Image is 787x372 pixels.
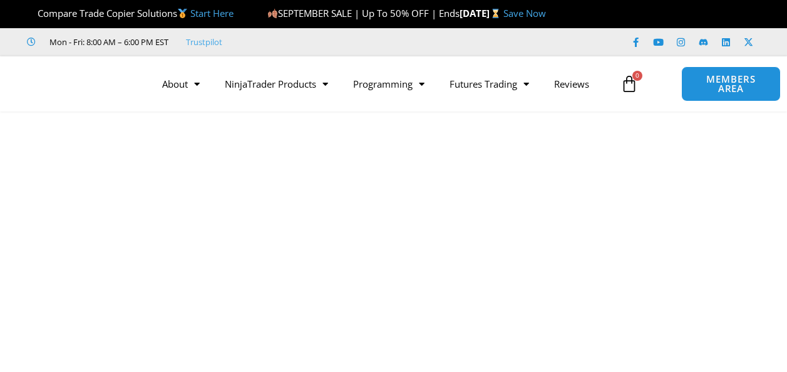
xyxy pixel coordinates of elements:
[178,9,187,18] img: 🥇
[602,66,657,102] a: 0
[437,70,542,98] a: Futures Trading
[190,7,234,19] a: Start Here
[503,7,546,19] a: Save Now
[632,71,642,81] span: 0
[27,7,234,19] span: Compare Trade Copier Solutions
[11,61,146,106] img: LogoAI | Affordable Indicators – NinjaTrader
[46,34,168,49] span: Mon - Fri: 8:00 AM – 6:00 PM EST
[341,70,437,98] a: Programming
[212,70,341,98] a: NinjaTrader Products
[150,70,212,98] a: About
[681,66,780,101] a: MEMBERS AREA
[268,9,277,18] img: 🍂
[694,75,767,93] span: MEMBERS AREA
[460,7,503,19] strong: [DATE]
[28,9,37,18] img: 🏆
[267,7,460,19] span: SEPTEMBER SALE | Up To 50% OFF | Ends
[150,70,614,98] nav: Menu
[491,9,500,18] img: ⌛
[186,34,222,49] a: Trustpilot
[542,70,602,98] a: Reviews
